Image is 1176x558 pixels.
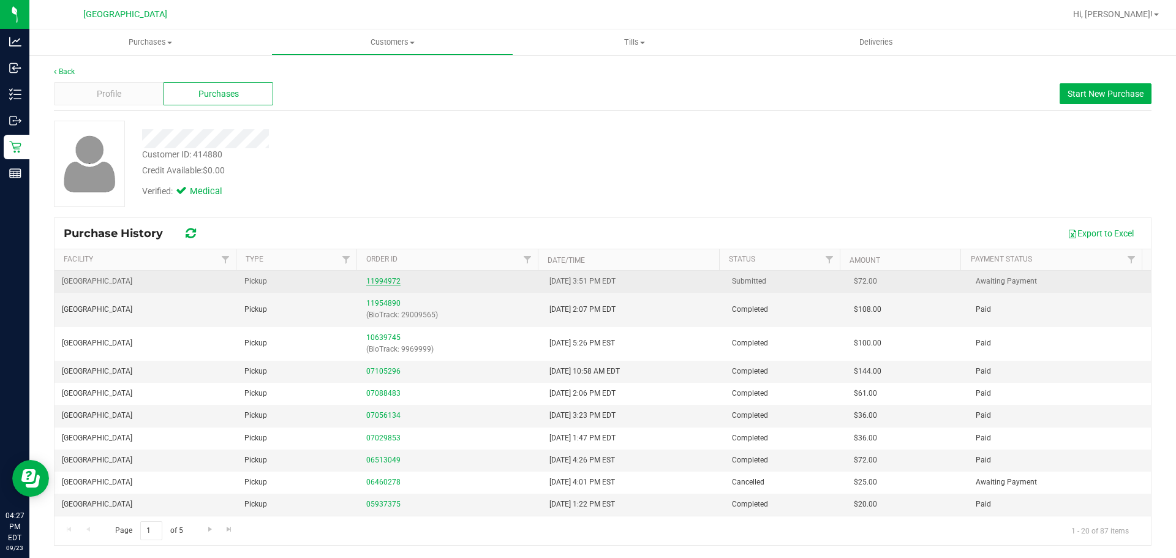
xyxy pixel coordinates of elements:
span: Paid [976,388,991,399]
span: [GEOGRAPHIC_DATA] [62,388,132,399]
span: $20.00 [854,499,877,510]
input: 1 [140,521,162,540]
span: Paid [976,366,991,377]
a: Amount [850,256,880,265]
span: Cancelled [732,477,764,488]
span: Pickup [244,304,267,315]
div: Credit Available: [142,164,682,177]
span: $25.00 [854,477,877,488]
span: Pickup [244,366,267,377]
span: Deliveries [843,37,910,48]
span: $61.00 [854,388,877,399]
span: Paid [976,337,991,349]
a: Filter [216,249,236,270]
a: 10639745 [366,333,401,342]
p: (BioTrack: 29009565) [366,309,534,321]
a: Date/Time [548,256,585,265]
span: [GEOGRAPHIC_DATA] [62,410,132,421]
span: Paid [976,304,991,315]
span: Pickup [244,499,267,510]
span: [DATE] 2:06 PM EDT [549,388,616,399]
a: Filter [820,249,840,270]
span: [GEOGRAPHIC_DATA] [62,304,132,315]
span: Completed [732,454,768,466]
span: $108.00 [854,304,881,315]
span: Purchases [29,37,271,48]
inline-svg: Analytics [9,36,21,48]
span: Customers [272,37,513,48]
span: [GEOGRAPHIC_DATA] [62,477,132,488]
a: Go to the next page [201,521,219,538]
span: Pickup [244,410,267,421]
span: [GEOGRAPHIC_DATA] [83,9,167,20]
span: $72.00 [854,454,877,466]
span: Start New Purchase [1068,89,1144,99]
a: Filter [1121,249,1142,270]
span: [GEOGRAPHIC_DATA] [62,499,132,510]
a: 06513049 [366,456,401,464]
span: [DATE] 5:26 PM EST [549,337,615,349]
span: Completed [732,388,768,399]
a: 05937375 [366,500,401,508]
span: [DATE] 4:01 PM EST [549,477,615,488]
span: [GEOGRAPHIC_DATA] [62,366,132,377]
a: Facility [64,255,93,263]
span: Paid [976,432,991,444]
a: Go to the last page [221,521,238,538]
a: 07056134 [366,411,401,420]
a: Purchases [29,29,271,55]
a: 07088483 [366,389,401,398]
span: Pickup [244,454,267,466]
span: [DATE] 4:26 PM EST [549,454,615,466]
p: (BioTrack: 9969999) [366,344,534,355]
span: 1 - 20 of 87 items [1061,521,1139,540]
span: $0.00 [203,165,225,175]
span: Hi, [PERSON_NAME]! [1073,9,1153,19]
span: [DATE] 2:07 PM EDT [549,304,616,315]
span: Paid [976,499,991,510]
span: Completed [732,499,768,510]
inline-svg: Reports [9,167,21,179]
a: 07105296 [366,367,401,375]
span: [DATE] 10:58 AM EDT [549,366,620,377]
a: 06460278 [366,478,401,486]
inline-svg: Inbound [9,62,21,74]
span: [GEOGRAPHIC_DATA] [62,337,132,349]
span: Page of 5 [105,521,193,540]
div: Customer ID: 414880 [142,148,222,161]
span: Pickup [244,432,267,444]
span: Completed [732,410,768,421]
a: Filter [518,249,538,270]
button: Start New Purchase [1060,83,1151,104]
span: $36.00 [854,432,877,444]
p: 09/23 [6,543,24,552]
a: 11954890 [366,299,401,307]
span: Pickup [244,276,267,287]
span: Medical [190,185,239,198]
a: Order ID [366,255,398,263]
span: $144.00 [854,366,881,377]
span: Completed [732,304,768,315]
a: 11994972 [366,277,401,285]
inline-svg: Inventory [9,88,21,100]
span: [DATE] 3:23 PM EDT [549,410,616,421]
span: Awaiting Payment [976,276,1037,287]
a: Filter [336,249,356,270]
span: Completed [732,366,768,377]
span: $36.00 [854,410,877,421]
a: 07029853 [366,434,401,442]
button: Export to Excel [1060,223,1142,244]
iframe: Resource center [12,460,49,497]
inline-svg: Outbound [9,115,21,127]
a: Deliveries [755,29,997,55]
a: Tills [513,29,755,55]
span: Completed [732,337,768,349]
span: [DATE] 1:47 PM EDT [549,432,616,444]
span: Pickup [244,337,267,349]
p: 04:27 PM EDT [6,510,24,543]
span: Completed [732,432,768,444]
span: Pickup [244,388,267,399]
span: Profile [97,88,121,100]
a: Back [54,67,75,76]
span: Paid [976,410,991,421]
